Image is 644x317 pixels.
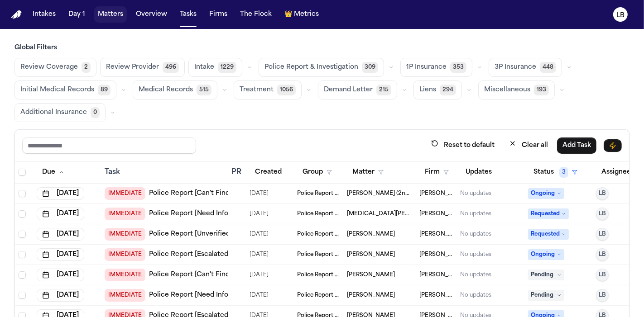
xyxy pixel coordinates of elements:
button: Treatment1056 [234,80,302,99]
button: Demand Letter215 [318,80,397,99]
span: 1056 [277,85,296,95]
button: Immediate Task [604,139,622,152]
span: Liens [419,85,436,95]
img: Finch Logo [11,10,22,19]
span: Medical Records [139,85,193,95]
span: Intake [194,63,214,72]
span: 89 [98,85,111,95]
span: 496 [163,62,179,73]
button: Miscellaneous193 [478,80,555,99]
span: 1229 [218,62,236,73]
span: Initial Medical Records [20,85,94,95]
button: Overview [132,6,171,23]
span: 193 [534,85,549,95]
span: 215 [376,85,391,95]
span: 515 [197,85,211,95]
span: Additional Insurance [20,108,87,117]
button: Initial Medical Records89 [14,80,116,99]
button: Matters [94,6,127,23]
span: Review Coverage [20,63,78,72]
button: Intake1229 [188,58,242,77]
span: 0 [91,107,100,118]
span: Treatment [240,85,274,95]
a: Home [11,10,22,19]
button: Reset to default [426,137,500,154]
button: crownMetrics [281,6,322,23]
span: Miscellaneous [484,85,530,95]
button: Liens294 [413,80,462,99]
span: Demand Letter [324,85,373,95]
button: The Flock [236,6,275,23]
span: 3P Insurance [495,63,536,72]
button: 3P Insurance448 [489,58,562,77]
button: Additional Insurance0 [14,103,106,122]
button: Day 1 [65,6,89,23]
button: Intakes [29,6,59,23]
button: Tasks [176,6,200,23]
span: 2 [82,62,91,73]
button: 1P Insurance353 [400,58,472,77]
button: Add Task [557,137,596,154]
button: Review Coverage2 [14,58,96,77]
span: 309 [362,62,378,73]
span: Review Provider [106,63,159,72]
span: 1P Insurance [406,63,447,72]
button: Medical Records515 [133,80,217,99]
button: Clear all [504,137,553,154]
span: 353 [450,62,466,73]
h3: Global Filters [14,43,630,52]
span: Police Report & Investigation [264,63,358,72]
span: 294 [440,85,456,95]
button: Firms [206,6,231,23]
button: Review Provider496 [100,58,185,77]
button: Police Report & Investigation309 [259,58,384,77]
span: 448 [540,62,556,73]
